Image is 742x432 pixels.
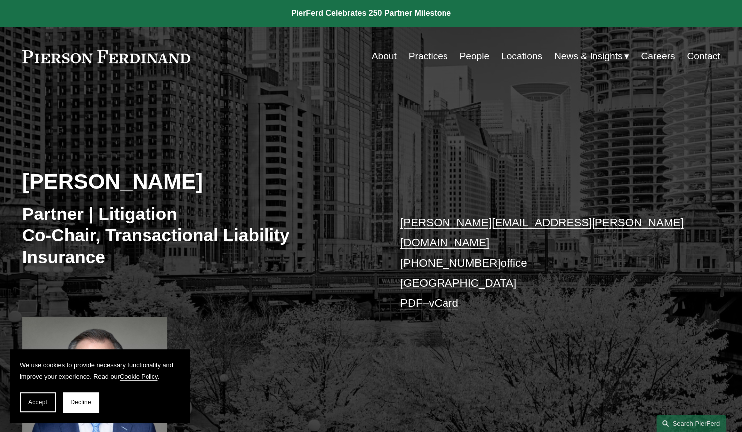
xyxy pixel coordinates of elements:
a: Practices [409,47,448,66]
a: [PERSON_NAME][EMAIL_ADDRESS][PERSON_NAME][DOMAIN_NAME] [400,216,684,249]
a: Contact [687,47,720,66]
a: [PHONE_NUMBER] [400,257,501,269]
a: About [372,47,397,66]
span: News & Insights [554,48,623,65]
section: Cookie banner [10,349,189,422]
a: People [459,47,489,66]
button: Decline [63,392,99,412]
a: vCard [429,297,458,309]
a: Careers [641,47,675,66]
span: Decline [70,399,91,406]
a: Search this site [656,415,726,432]
button: Accept [20,392,56,412]
h2: [PERSON_NAME] [22,168,371,194]
span: Accept [28,399,47,406]
p: We use cookies to provide necessary functionality and improve your experience. Read our . [20,359,179,382]
p: office [GEOGRAPHIC_DATA] – [400,213,691,314]
h3: Partner | Litigation Co-Chair, Transactional Liability Insurance [22,203,371,268]
a: folder dropdown [554,47,629,66]
a: PDF [400,297,423,309]
a: Locations [501,47,542,66]
a: Cookie Policy [120,373,158,380]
